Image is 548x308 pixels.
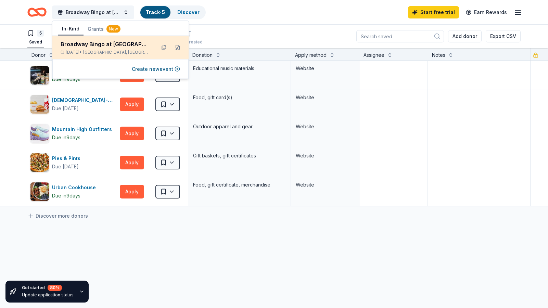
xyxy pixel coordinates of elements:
[22,285,74,291] div: Get started
[120,156,144,169] button: Apply
[30,153,49,172] img: Image for Pies & Pints
[52,5,134,19] button: Broadway Bingo at [GEOGRAPHIC_DATA][US_STATE]
[52,104,79,113] div: Due [DATE]
[364,51,384,59] div: Assignee
[22,292,74,298] div: Update application status
[106,25,120,33] div: New
[30,182,117,201] button: Image for Urban CookhouseUrban CookhouseDue in9days
[432,51,445,59] div: Notes
[27,4,47,20] a: Home
[84,23,125,35] button: Grants
[132,65,180,73] button: Create newevent
[30,66,117,85] button: Image for Alfred Music[PERSON_NAME] MusicDue in9days
[192,122,286,131] div: Outdoor apparel and gear
[177,9,200,15] a: Discover
[52,133,80,142] div: Due in 9 days
[296,64,354,73] div: Website
[408,6,459,18] a: Start free trial
[52,154,83,163] div: Pies & Pints
[27,39,44,45] div: Saved
[52,75,80,84] div: Due in 9 days
[192,151,286,161] div: Gift baskets, gift certificates
[120,185,144,198] button: Apply
[296,93,354,102] div: Website
[448,30,482,42] button: Add donor
[296,152,354,160] div: Website
[192,64,286,73] div: Educational music materials
[192,51,213,59] div: Donation
[30,95,49,114] img: Image for Chick-fil-A (Hoover)
[31,51,46,59] div: Donor
[37,30,44,37] div: 5
[120,98,144,111] button: Apply
[462,6,511,18] a: Earn Rewards
[486,30,521,42] button: Export CSV
[52,96,117,104] div: [DEMOGRAPHIC_DATA]-fil-A ([PERSON_NAME])
[296,181,354,189] div: Website
[120,127,144,140] button: Apply
[30,124,117,143] button: Image for Mountain High OutfittersMountain High OutfittersDue in9days
[52,125,115,133] div: Mountain High Outfitters
[30,124,49,143] img: Image for Mountain High Outfitters
[146,9,165,15] a: Track· 5
[192,180,286,190] div: Food, gift certificate, merchandise
[30,66,49,85] img: Image for Alfred Music
[140,5,206,19] button: Track· 5Discover
[30,95,117,114] button: Image for Chick-fil-A (Hoover)[DEMOGRAPHIC_DATA]-fil-A ([PERSON_NAME])Due [DATE]
[27,27,44,48] button: 5Saved
[58,23,84,36] button: In-Kind
[48,285,62,291] div: 80 %
[295,51,327,59] div: Apply method
[30,153,117,172] button: Image for Pies & PintsPies & PintsDue [DATE]
[52,163,79,171] div: Due [DATE]
[296,123,354,131] div: Website
[61,50,150,55] div: [DATE] •
[66,8,120,16] span: Broadway Bingo at [GEOGRAPHIC_DATA][US_STATE]
[30,182,49,201] img: Image for Urban Cookhouse
[27,212,88,220] a: Discover more donors
[61,40,150,48] div: Broadway Bingo at [GEOGRAPHIC_DATA][US_STATE]
[52,183,99,192] div: Urban Cookhouse
[356,30,444,42] input: Search saved
[83,50,150,55] span: [GEOGRAPHIC_DATA], [GEOGRAPHIC_DATA]
[52,192,80,200] div: Due in 9 days
[192,93,286,102] div: Food, gift card(s)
